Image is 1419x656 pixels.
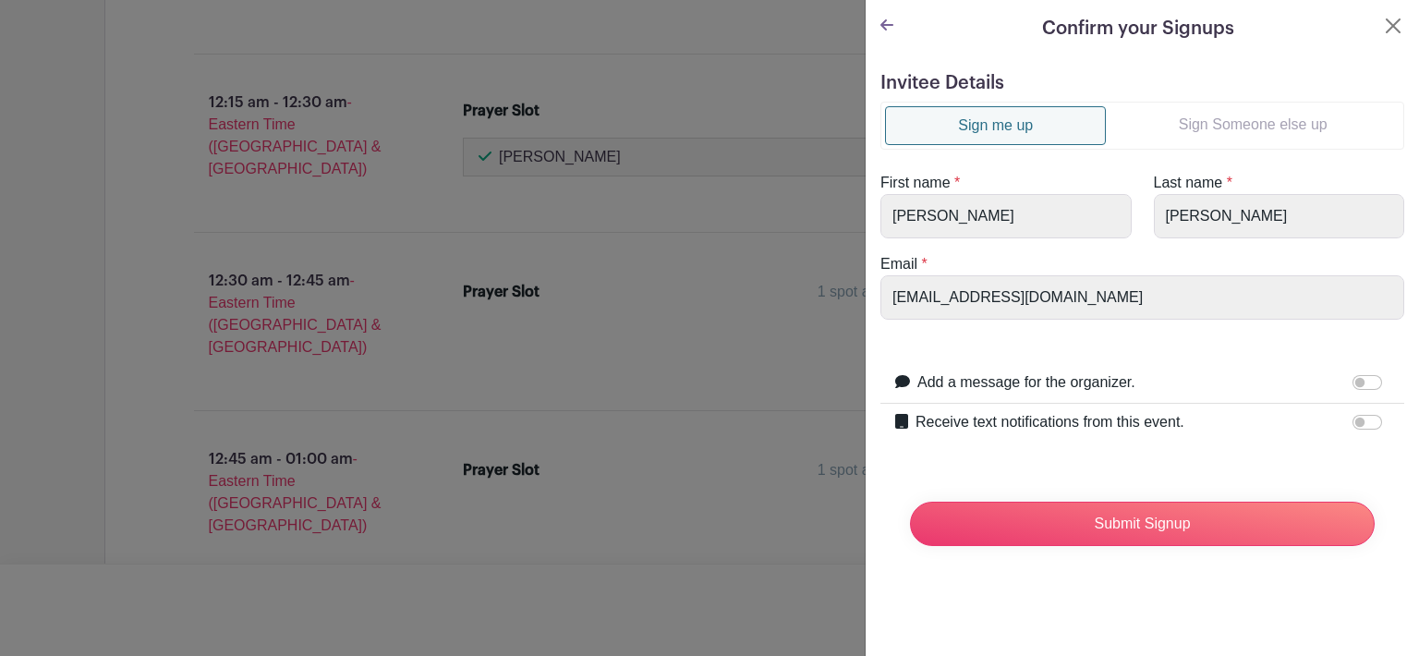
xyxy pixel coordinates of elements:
a: Sign Someone else up [1106,106,1400,143]
input: Submit Signup [910,502,1375,546]
label: Receive text notifications from this event. [916,411,1184,433]
a: Sign me up [885,106,1106,145]
h5: Invitee Details [880,72,1404,94]
label: Email [880,253,917,275]
label: First name [880,172,951,194]
label: Add a message for the organizer. [917,371,1135,394]
label: Last name [1154,172,1223,194]
h5: Confirm your Signups [1042,15,1234,43]
button: Close [1382,15,1404,37]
